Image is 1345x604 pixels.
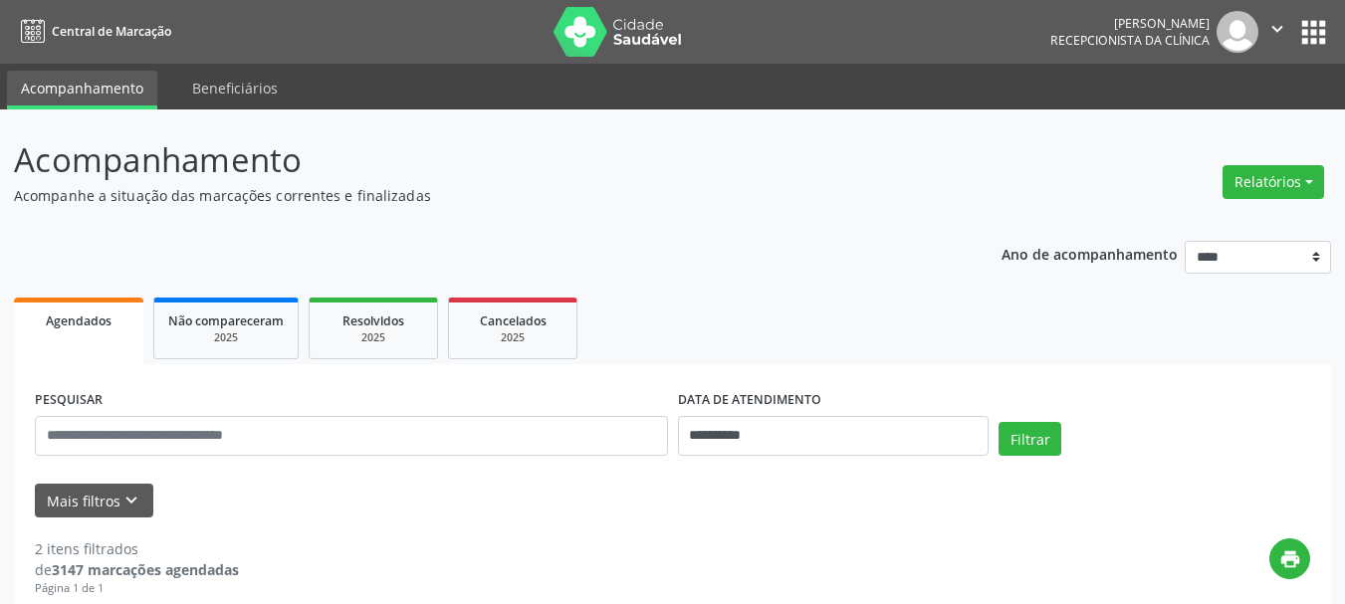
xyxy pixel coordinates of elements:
img: img [1217,11,1258,53]
div: de [35,559,239,580]
p: Ano de acompanhamento [1002,241,1178,266]
div: Página 1 de 1 [35,580,239,597]
div: [PERSON_NAME] [1050,15,1210,32]
i: keyboard_arrow_down [120,490,142,511]
a: Acompanhamento [7,71,157,109]
button: apps [1296,15,1331,50]
span: Cancelados [480,312,547,329]
i:  [1266,18,1288,40]
button: Relatórios [1223,165,1324,199]
strong: 3147 marcações agendadas [52,560,239,579]
span: Recepcionista da clínica [1050,32,1210,49]
p: Acompanhe a situação das marcações correntes e finalizadas [14,185,936,206]
label: PESQUISAR [35,385,103,416]
label: DATA DE ATENDIMENTO [678,385,821,416]
div: 2025 [324,330,423,345]
button: Filtrar [999,422,1061,456]
button: Mais filtroskeyboard_arrow_down [35,484,153,518]
a: Beneficiários [178,71,292,105]
span: Agendados [46,312,112,329]
span: Não compareceram [168,312,284,329]
div: 2025 [168,330,284,345]
i: print [1279,548,1301,570]
p: Acompanhamento [14,135,936,185]
a: Central de Marcação [14,15,171,48]
span: Central de Marcação [52,23,171,40]
div: 2 itens filtrados [35,538,239,559]
div: 2025 [463,330,562,345]
button: print [1269,538,1310,579]
span: Resolvidos [342,312,404,329]
button:  [1258,11,1296,53]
